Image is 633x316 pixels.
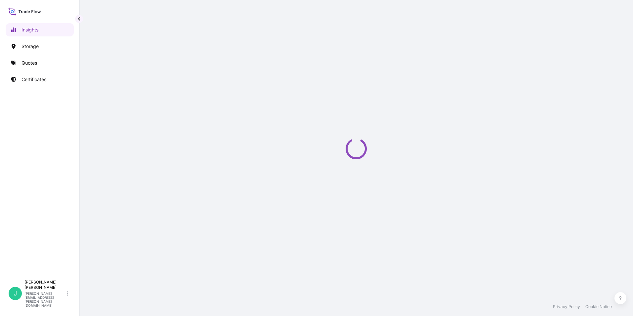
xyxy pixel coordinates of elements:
[24,291,66,307] p: [PERSON_NAME][EMAIL_ADDRESS][PERSON_NAME][DOMAIN_NAME]
[6,23,74,36] a: Insights
[22,43,39,50] p: Storage
[553,304,580,309] a: Privacy Policy
[22,26,38,33] p: Insights
[585,304,612,309] a: Cookie Notice
[14,290,17,297] span: J
[24,280,66,290] p: [PERSON_NAME] [PERSON_NAME]
[22,60,37,66] p: Quotes
[6,56,74,70] a: Quotes
[6,40,74,53] a: Storage
[6,73,74,86] a: Certificates
[22,76,46,83] p: Certificates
